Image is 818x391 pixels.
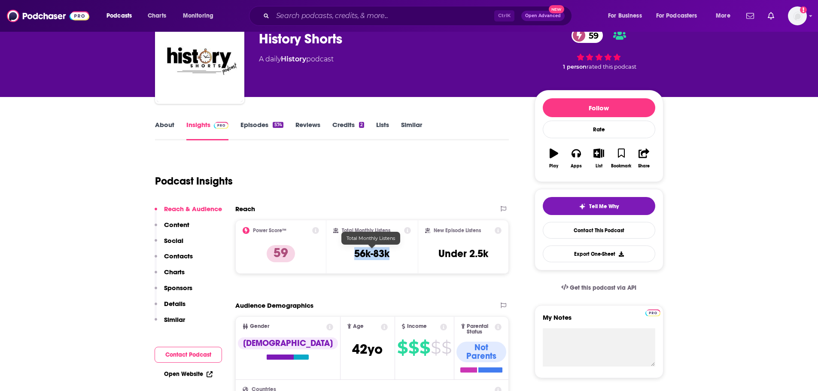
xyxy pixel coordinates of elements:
[656,10,697,22] span: For Podcasters
[579,203,586,210] img: tell me why sparkle
[164,370,213,378] a: Open Website
[155,175,233,188] h1: Podcast Insights
[155,221,189,236] button: Content
[549,164,558,169] div: Play
[273,122,283,128] div: 574
[401,121,422,140] a: Similar
[186,121,229,140] a: InsightsPodchaser Pro
[543,98,655,117] button: Follow
[177,9,225,23] button: open menu
[164,268,185,276] p: Charts
[342,227,390,233] h2: Total Monthly Listens
[155,236,183,252] button: Social
[580,28,603,43] span: 59
[164,284,192,292] p: Sponsors
[602,9,653,23] button: open menu
[155,205,222,221] button: Reach & Audience
[397,341,407,355] span: $
[155,268,185,284] button: Charts
[549,5,564,13] span: New
[281,55,306,63] a: History
[155,300,185,315] button: Details
[164,315,185,324] p: Similar
[543,313,655,328] label: My Notes
[610,143,633,174] button: Bookmark
[142,9,171,23] a: Charts
[570,284,636,291] span: Get this podcast via API
[347,235,395,241] span: Total Monthly Listens
[238,337,338,349] div: [DEMOGRAPHIC_DATA]
[710,9,741,23] button: open menu
[543,197,655,215] button: tell me why sparkleTell Me Why
[7,8,89,24] img: Podchaser - Follow, Share and Rate Podcasts
[155,347,222,363] button: Contact Podcast
[764,9,778,23] a: Show notifications dropdown
[164,236,183,245] p: Social
[157,16,243,102] a: History Shorts
[155,252,193,268] button: Contacts
[788,6,807,25] img: User Profile
[543,246,655,262] button: Export One-Sheet
[587,64,636,70] span: rated this podcast
[259,54,334,64] div: A daily podcast
[633,143,655,174] button: Share
[354,247,389,260] h3: 56k-83k
[434,227,481,233] h2: New Episode Listens
[353,324,364,329] span: Age
[332,121,364,140] a: Credits2
[788,6,807,25] span: Logged in as mdekoning
[420,341,430,355] span: $
[295,121,320,140] a: Reviews
[645,309,660,316] img: Podchaser Pro
[214,122,229,129] img: Podchaser Pro
[563,64,587,70] span: 1 person
[571,164,582,169] div: Apps
[521,11,565,21] button: Open AdvancedNew
[525,14,561,18] span: Open Advanced
[800,6,807,13] svg: Add a profile image
[164,300,185,308] p: Details
[611,164,631,169] div: Bookmark
[183,10,213,22] span: Monitoring
[543,222,655,239] a: Contact This Podcast
[535,22,663,76] div: 59 1 personrated this podcast
[257,6,580,26] div: Search podcasts, credits, & more...
[596,164,602,169] div: List
[155,315,185,331] button: Similar
[651,9,710,23] button: open menu
[240,121,283,140] a: Episodes574
[638,164,650,169] div: Share
[250,324,269,329] span: Gender
[106,10,132,22] span: Podcasts
[235,205,255,213] h2: Reach
[359,122,364,128] div: 2
[100,9,143,23] button: open menu
[572,28,603,43] a: 59
[267,245,295,262] p: 59
[543,121,655,138] div: Rate
[407,324,427,329] span: Income
[155,284,192,300] button: Sponsors
[155,121,174,140] a: About
[441,341,451,355] span: $
[235,301,313,309] h2: Audience Demographics
[438,247,488,260] h3: Under 2.5k
[148,10,166,22] span: Charts
[608,10,642,22] span: For Business
[587,143,610,174] button: List
[376,121,389,140] a: Lists
[164,205,222,213] p: Reach & Audience
[716,10,730,22] span: More
[456,342,507,362] div: Not Parents
[743,9,757,23] a: Show notifications dropdown
[494,10,514,21] span: Ctrl K
[645,308,660,316] a: Pro website
[467,324,493,335] span: Parental Status
[589,203,619,210] span: Tell Me Why
[253,227,286,233] h2: Power Score™
[352,341,383,358] span: 42 yo
[408,341,419,355] span: $
[565,143,587,174] button: Apps
[543,143,565,174] button: Play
